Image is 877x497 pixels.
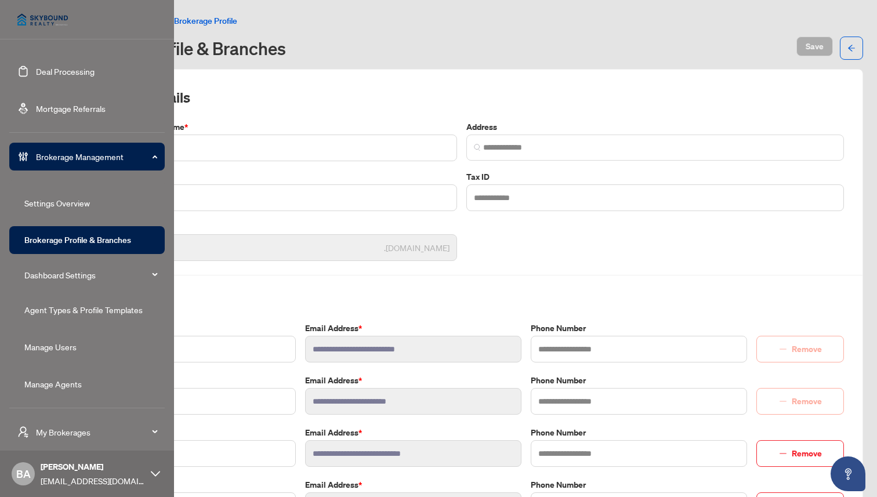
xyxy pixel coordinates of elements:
[531,374,747,387] label: Phone Number
[79,374,296,387] label: Broker of Record
[466,121,844,133] label: Address
[79,426,296,439] label: Additional Contact
[24,235,131,245] a: Brokerage Profile & Branches
[384,241,450,254] span: .[DOMAIN_NAME]
[792,444,822,463] span: Remove
[41,460,145,473] span: [PERSON_NAME]
[36,150,157,163] span: Brokerage Management
[305,322,521,335] label: Email Address
[24,270,96,280] a: Dashboard Settings
[466,170,844,183] label: Tax ID
[79,220,457,233] label: Brokerage URL
[24,342,77,352] a: Manage Users
[79,121,457,133] label: Brokerage Registered Name
[36,426,157,438] span: My Brokerages
[305,374,521,387] label: Email Address
[16,466,31,482] span: BA
[79,170,457,183] label: Trade Number
[79,88,844,107] h2: Brokerage Details
[305,478,521,491] label: Email Address
[831,456,865,491] button: Open asap
[79,289,844,308] h2: Contacts
[531,426,747,439] label: Phone Number
[41,474,145,487] span: [EMAIL_ADDRESS][DOMAIN_NAME]
[847,44,856,52] span: arrow-left
[36,103,106,114] a: Mortgage Referrals
[79,478,296,491] label: Additional Contact
[24,304,143,315] a: Agent Types & Profile Templates
[779,449,787,458] span: minus
[531,478,747,491] label: Phone Number
[79,322,296,335] label: Primary Contact
[531,322,747,335] label: Phone Number
[756,440,844,467] button: Remove
[796,37,833,56] button: Save
[174,16,237,26] span: Brokerage Profile
[24,198,90,208] a: Settings Overview
[36,66,95,77] a: Deal Processing
[756,388,844,415] button: Remove
[305,426,521,439] label: Email Address
[474,144,481,151] img: search_icon
[17,426,29,438] span: user-switch
[24,379,82,389] a: Manage Agents
[756,336,844,362] button: Remove
[9,6,76,34] img: logo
